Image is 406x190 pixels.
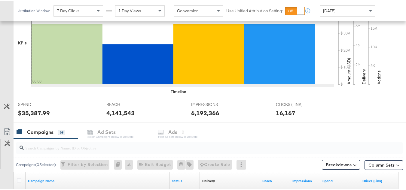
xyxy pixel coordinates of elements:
[361,68,367,83] text: Delivery
[276,108,295,116] div: 16,167
[322,178,358,182] a: The total amount spent to date.
[323,7,335,13] span: [DATE]
[171,88,186,94] div: Timeline
[18,8,50,12] div: Attribution Window:
[322,159,360,169] button: Breakdowns
[106,108,135,116] div: 4,141,543
[118,7,141,13] span: 1 Day Views
[28,178,167,182] a: Your campaign name.
[202,178,215,182] div: Delivery
[106,101,151,107] span: REACH
[376,69,382,83] text: Actions
[262,178,288,182] a: The number of people your ad was served to.
[18,108,50,116] div: $35,387.99
[191,101,236,107] span: IMPRESSIONS
[276,101,321,107] span: CLICKS (LINK)
[226,7,283,13] label: Use Unified Attribution Setting:
[27,128,53,135] div: Campaigns
[172,178,197,182] a: Shows the current state of your Ad Campaign.
[58,129,65,134] div: 69
[18,39,27,45] div: KPIs
[57,7,80,13] span: 7 Day Clicks
[191,108,219,116] div: 6,192,366
[114,159,125,169] div: 0
[24,139,369,150] input: Search Campaigns by Name, ID or Objective
[346,57,352,83] text: Amount (USD)
[292,178,318,182] a: The number of times your ad was served. On mobile apps an ad is counted as served the first time ...
[365,159,403,169] button: Column Sets
[16,161,56,167] div: Campaigns ( 0 Selected)
[202,178,215,182] a: Reflects the ability of your Ad Campaign to achieve delivery based on ad states, schedule and bud...
[177,7,199,13] span: Conversion
[18,101,63,107] span: SPEND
